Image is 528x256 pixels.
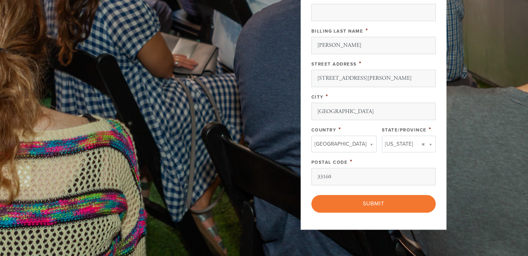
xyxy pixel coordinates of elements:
label: Billing Last Name [311,28,363,34]
input: Submit [311,195,436,212]
a: [US_STATE] [382,136,436,152]
span: This field is required. [359,60,362,67]
a: [GEOGRAPHIC_DATA] [311,136,377,152]
span: This field is required. [338,126,341,133]
label: State/Province [382,127,427,133]
label: Postal Code [311,160,348,165]
span: [GEOGRAPHIC_DATA] [315,139,367,148]
span: This field is required. [366,27,368,34]
label: Street Address [311,61,357,67]
span: [US_STATE] [385,139,413,148]
label: City [311,94,324,100]
span: This field is required. [326,93,328,100]
span: This field is required. [429,126,431,133]
label: Country [311,127,336,133]
span: This field is required. [350,158,353,165]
